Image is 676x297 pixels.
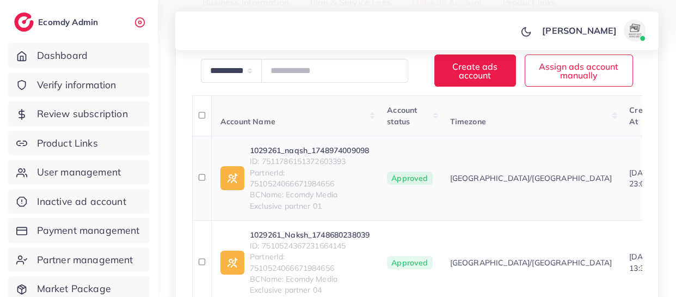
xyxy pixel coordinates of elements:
img: ic-ad-info.7fc67b75.svg [220,166,244,190]
span: [DATE] 23:06:53 [629,168,659,189]
a: 1029261_Naksh_1748680238039 [250,229,370,240]
a: logoEcomdy Admin [14,13,101,32]
a: Verify information [8,72,150,98]
a: Product Links [8,131,150,156]
a: Dashboard [8,43,150,68]
span: Dashboard [37,49,88,63]
a: Partner management [8,247,150,272]
a: 1029261_naqsh_1748974009098 [250,145,370,156]
span: Inactive ad account [37,195,126,209]
span: Product Links [37,136,98,150]
span: PartnerId: 7510524066671984656 [250,167,370,190]
img: ic-ad-info.7fc67b75.svg [220,251,244,275]
span: ID: 7510524367231664145 [250,240,370,251]
p: [PERSON_NAME] [542,24,617,37]
a: Payment management [8,218,150,243]
span: Payment management [37,223,140,238]
h2: Ecomdy Admin [38,17,101,27]
span: Created At [629,105,660,126]
span: Timezone [450,117,486,126]
span: [GEOGRAPHIC_DATA]/[GEOGRAPHIC_DATA] [450,173,612,184]
button: Assign ads account manually [525,54,633,87]
span: Verify information [37,78,116,92]
span: BCName: Ecomdy Media Exclusive partner 04 [250,274,370,296]
span: Approved [387,172,432,185]
span: ID: 7511786151372603393 [250,156,370,167]
span: [GEOGRAPHIC_DATA]/[GEOGRAPHIC_DATA] [450,257,612,268]
span: User management [37,165,121,179]
span: Partner management [37,253,133,267]
button: Create ads account [434,54,516,87]
img: avatar [624,20,646,41]
span: Account Name [220,117,275,126]
a: Review subscription [8,101,150,126]
a: User management [8,160,150,185]
span: [DATE] 13:30:44 [629,252,659,272]
span: Account status [387,105,417,126]
a: Inactive ad account [8,189,150,214]
a: [PERSON_NAME]avatar [536,20,650,41]
img: logo [14,13,34,32]
span: Approved [387,256,432,269]
span: Market Package [37,282,111,296]
span: BCName: Ecomdy Media Exclusive partner 01 [250,189,370,211]
span: Review subscription [37,107,128,121]
span: PartnerId: 7510524066671984656 [250,251,370,274]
